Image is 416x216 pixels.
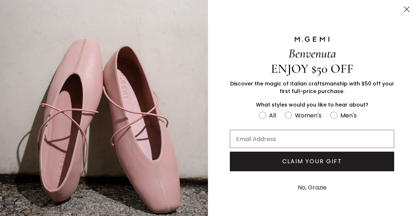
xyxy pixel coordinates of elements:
span: Benvenuta [288,46,336,61]
div: Men's [340,111,357,120]
button: CLAIM YOUR GIFT [230,152,394,171]
button: No, Grazie [294,179,330,197]
span: ENJOY $50 OFF [271,61,353,76]
img: M.GEMI [294,36,330,43]
div: All [269,111,276,120]
button: Close dialog [400,3,413,16]
input: Email Address [230,130,394,148]
div: Women's [295,111,321,120]
span: Discover the magic of Italian craftsmanship with $50 off your first full-price purchase. [230,80,394,95]
span: What styles would you like to hear about? [256,101,368,108]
